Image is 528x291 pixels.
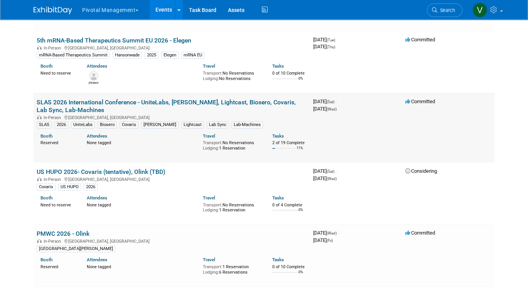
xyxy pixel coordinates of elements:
[87,257,107,262] a: Attendees
[37,168,165,175] a: US HUPO 2026- Covaris (tentative), Olink (TBD)
[40,263,75,270] div: Reserved
[405,99,435,104] span: Committed
[87,263,197,270] div: None tagged
[40,139,75,146] div: Reserved
[327,169,334,174] span: (Sat)
[313,106,337,112] span: [DATE]
[327,45,335,49] span: (Thu)
[203,71,223,76] span: Transport:
[37,114,307,120] div: [GEOGRAPHIC_DATA], [GEOGRAPHIC_DATA]
[336,37,337,43] span: -
[405,168,437,174] span: Considering
[37,230,89,237] a: PMWC 2026 - Olink
[437,7,455,13] span: Search
[58,184,81,191] div: US HUPO
[44,115,63,120] span: In-Person
[181,52,204,59] div: mRNA EU
[40,69,75,76] div: Need to reserve
[87,195,107,201] a: Attendees
[44,46,63,51] span: In-Person
[272,264,307,270] div: 0 of 10 Complete
[37,177,42,181] img: In-Person Event
[231,121,263,128] div: Lab-Machines
[327,177,337,181] span: (Wed)
[327,231,337,235] span: (Wed)
[37,99,296,114] a: SLAS 2026 International Conference - UniteLabs, [PERSON_NAME], Lightcast, Biosero, Covaris, Lab S...
[203,195,215,201] a: Travel
[141,121,179,128] div: [PERSON_NAME]
[313,175,337,181] span: [DATE]
[203,257,215,262] a: Travel
[272,195,284,201] a: Tasks
[299,208,303,218] td: 0%
[313,99,337,104] span: [DATE]
[89,80,98,85] div: Ross Kettleborough
[336,99,337,104] span: -
[327,238,333,243] span: (Fri)
[84,184,98,191] div: 2026
[40,133,52,139] a: Booth
[203,133,215,139] a: Travel
[203,203,223,208] span: Transport:
[89,71,98,80] img: Ross Kettleborough
[327,107,337,111] span: (Wed)
[37,238,307,244] div: [GEOGRAPHIC_DATA], [GEOGRAPHIC_DATA]
[161,52,179,59] div: Elegen
[37,44,307,51] div: [GEOGRAPHIC_DATA], [GEOGRAPHIC_DATA]
[203,208,219,213] span: Lodging:
[272,71,307,76] div: 0 of 10 Complete
[37,245,115,252] div: [GEOGRAPHIC_DATA][PERSON_NAME]
[37,176,307,182] div: [GEOGRAPHIC_DATA], [GEOGRAPHIC_DATA]
[272,257,284,262] a: Tasks
[203,201,261,213] div: No Reservations 1 Reservation
[113,52,142,59] div: Hansonwade
[87,139,197,146] div: None tagged
[203,76,219,81] span: Lodging:
[405,37,435,43] span: Committed
[472,3,487,17] img: Valerie Weld
[272,140,307,146] div: 2 of 19 Complete
[272,63,284,69] a: Tasks
[87,201,197,208] div: None tagged
[40,201,75,208] div: Need to reserve
[54,121,68,128] div: 2026
[203,140,223,145] span: Transport:
[313,168,337,174] span: [DATE]
[272,203,307,208] div: 0 of 4 Complete
[203,63,215,69] a: Travel
[37,46,42,49] img: In-Person Event
[203,69,261,81] div: No Reservations No Reservations
[327,38,335,42] span: (Tue)
[40,63,52,69] a: Booth
[427,3,462,17] a: Search
[203,263,261,275] div: 1 Reservation 6 Reservations
[37,52,110,59] div: mRNA-Based Therapeutics Summit
[338,230,339,236] span: -
[203,146,219,151] span: Lodging:
[297,15,303,25] td: 25%
[203,270,219,275] span: Lodging:
[44,239,63,244] span: In-Person
[145,52,159,59] div: 2025
[313,37,337,43] span: [DATE]
[40,257,52,262] a: Booth
[120,121,138,128] div: Covaris
[34,7,72,14] img: ExhibitDay
[203,264,223,269] span: Transport:
[98,121,117,128] div: Biosero
[313,44,335,49] span: [DATE]
[327,100,334,104] span: (Sat)
[37,37,191,44] a: 5th mRNA-Based Therapeutics Summit EU 2026 - Elegen
[297,146,303,157] td: 11%
[40,195,52,201] a: Booth
[313,237,333,243] span: [DATE]
[37,115,42,119] img: In-Person Event
[37,121,52,128] div: SLAS
[181,121,204,128] div: Lightcast
[336,168,337,174] span: -
[299,77,303,87] td: 0%
[87,63,107,69] a: Attendees
[44,177,63,182] span: In-Person
[37,184,56,191] div: Covaris
[203,139,261,151] div: No Reservations 1 Reservation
